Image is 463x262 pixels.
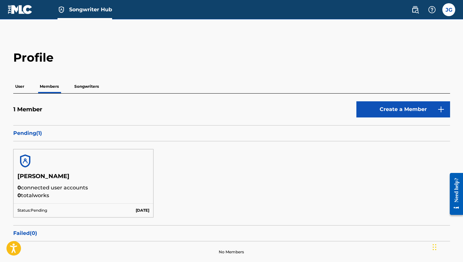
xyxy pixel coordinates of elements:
[13,129,450,137] p: Pending ( 1 )
[8,5,33,14] img: MLC Logo
[445,168,463,220] iframe: Resource Center
[69,6,112,13] span: Songwriter Hub
[17,173,150,184] h5: [PERSON_NAME]
[433,237,437,257] div: Drag
[426,3,438,16] div: Help
[17,185,21,191] span: 0
[13,106,42,113] h5: 1 Member
[72,80,101,93] p: Songwriters
[442,3,455,16] div: User Menu
[17,184,150,192] p: connected user accounts
[356,101,450,117] a: Create a Member
[38,80,61,93] p: Members
[428,6,436,14] img: help
[17,192,150,199] p: total works
[17,192,21,198] span: 0
[13,50,450,65] h2: Profile
[409,3,422,16] a: Public Search
[17,207,47,213] p: Status: Pending
[411,6,419,14] img: search
[437,106,445,113] img: 9d2ae6d4665cec9f34b9.svg
[13,80,26,93] p: User
[431,231,463,262] iframe: Chat Widget
[219,249,244,255] p: No Members
[13,229,450,237] p: Failed ( 0 )
[136,207,149,213] p: [DATE]
[17,153,33,169] img: account
[58,6,65,14] img: Top Rightsholder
